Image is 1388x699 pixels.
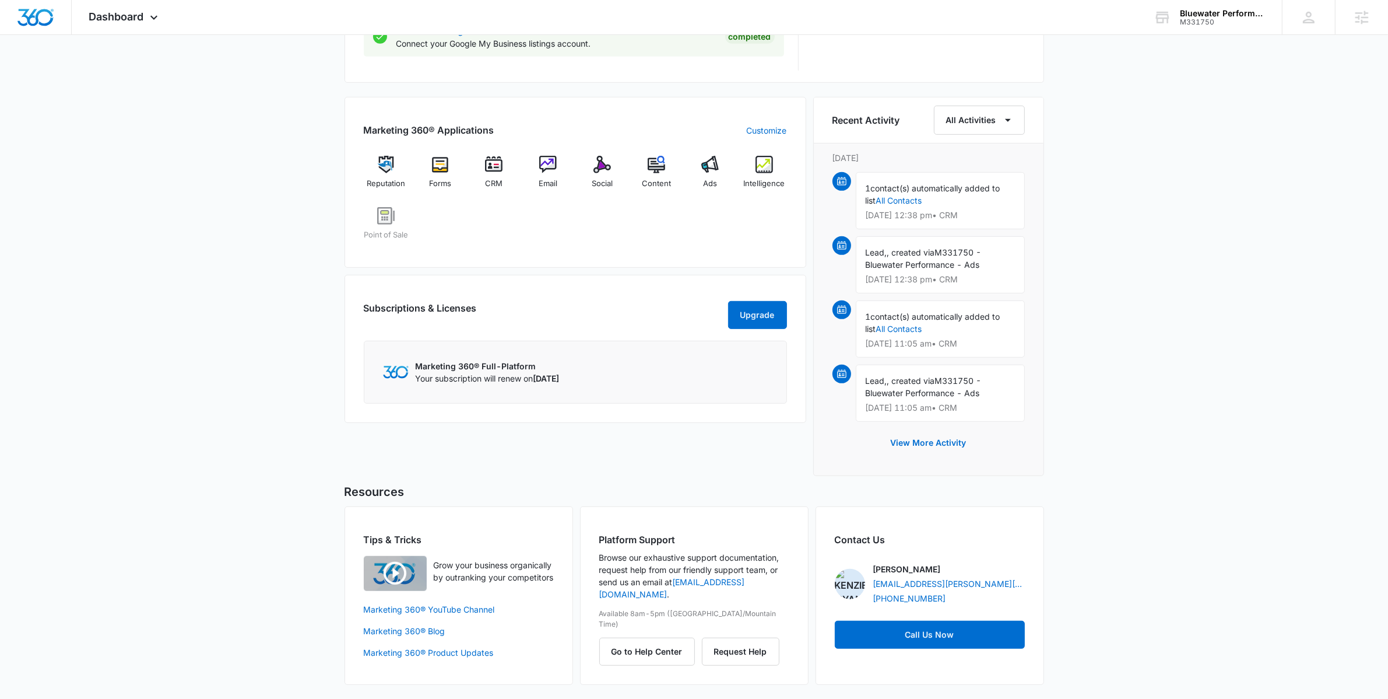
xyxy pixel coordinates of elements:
[866,183,871,193] span: 1
[526,156,571,198] a: Email
[702,638,779,666] button: Request Help
[832,113,900,127] h6: Recent Activity
[599,638,695,666] button: Go to Help Center
[364,603,554,616] a: Marketing 360® YouTube Channel
[364,301,477,324] h2: Subscriptions & Licenses
[533,373,560,383] span: [DATE]
[364,646,554,659] a: Marketing 360® Product Updates
[383,366,409,378] img: Marketing 360 Logo
[887,376,935,386] span: , created via
[364,625,554,637] a: Marketing 360® Blog
[876,195,922,205] a: All Contacts
[873,578,1025,590] a: [EMAIL_ADDRESS][PERSON_NAME][DOMAIN_NAME]
[866,247,887,257] span: Lead,
[539,178,557,190] span: Email
[1180,18,1265,26] div: account id
[835,533,1025,547] h2: Contact Us
[634,156,679,198] a: Content
[429,178,451,190] span: Forms
[688,156,733,198] a: Ads
[866,183,1000,205] span: contact(s) automatically added to list
[832,152,1025,164] p: [DATE]
[599,646,702,656] a: Go to Help Center
[702,646,779,656] a: Request Help
[364,207,409,249] a: Point of Sale
[364,123,494,137] h2: Marketing 360® Applications
[1180,9,1265,18] div: account name
[728,301,787,329] button: Upgrade
[642,178,671,190] span: Content
[580,156,625,198] a: Social
[866,275,1015,284] p: [DATE] 12:38 pm • CRM
[744,178,785,190] span: Intelligence
[417,156,462,198] a: Forms
[876,324,922,334] a: All Contacts
[485,178,503,190] span: CRM
[866,312,1000,334] span: contact(s) automatically added to list
[364,556,427,591] img: Quick Overview Video
[866,376,887,386] span: Lead,
[866,312,871,321] span: 1
[364,533,554,547] h2: Tips & Tricks
[599,533,789,547] h2: Platform Support
[703,178,717,190] span: Ads
[725,30,775,44] div: Completed
[416,372,560,385] p: Your subscription will renew on
[345,483,1044,501] h5: Resources
[89,11,144,23] span: Dashboard
[866,404,1015,412] p: [DATE] 11:05 am • CRM
[742,156,787,198] a: Intelligence
[866,211,1015,219] p: [DATE] 12:38 pm • CRM
[934,106,1025,135] button: All Activities
[835,621,1025,649] a: Call Us Now
[879,429,978,457] button: View More Activity
[835,569,865,599] img: Kenzie Ryan
[367,178,405,190] span: Reputation
[747,124,787,137] a: Customize
[599,551,789,600] p: Browse our exhaustive support documentation, request help from our friendly support team, or send...
[599,609,789,630] p: Available 8am-5pm ([GEOGRAPHIC_DATA]/Mountain Time)
[887,247,935,257] span: , created via
[364,229,408,241] span: Point of Sale
[396,37,716,50] p: Connect your Google My Business listings account.
[364,156,409,198] a: Reputation
[472,156,516,198] a: CRM
[416,360,560,372] p: Marketing 360® Full-Platform
[873,563,941,575] p: [PERSON_NAME]
[592,178,613,190] span: Social
[434,559,554,583] p: Grow your business organically by outranking your competitors
[873,592,946,604] a: [PHONE_NUMBER]
[866,340,1015,348] p: [DATE] 11:05 am • CRM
